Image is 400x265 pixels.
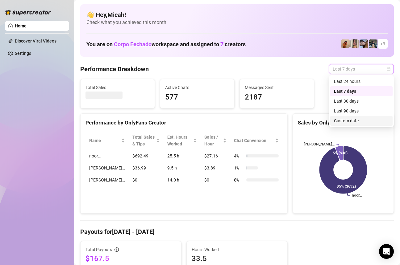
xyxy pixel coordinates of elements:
div: Last 30 days [334,98,389,104]
span: Check what you achieved this month [86,19,388,26]
span: calendar [387,67,390,71]
span: 577 [165,92,229,103]
div: Last 90 days [330,106,393,116]
td: $0 [201,174,230,186]
div: Last 7 days [330,86,393,96]
h4: Performance Breakdown [80,65,149,73]
img: Shaylie [341,39,350,48]
span: $167.5 [85,254,176,263]
span: + 3 [380,40,385,47]
div: Open Intercom Messenger [379,244,394,259]
div: Performance by OnlyFans Creator [85,119,282,127]
text: noor… [352,193,362,198]
th: Name [85,131,129,150]
div: Last 90 days [334,108,389,114]
div: Last 24 hours [334,78,389,85]
span: Corpo Fechado [114,41,152,47]
td: $0 [129,174,164,186]
td: 14.0 h [164,174,201,186]
div: Sales by OnlyFans Creator [298,119,389,127]
td: [PERSON_NAME]… [85,162,129,174]
span: info-circle [115,247,119,252]
span: Active Chats [165,84,229,91]
div: Est. Hours Worked [167,134,192,147]
td: noor… [85,150,129,162]
td: $3.89 [201,162,230,174]
img: logo-BBDzfeDw.svg [5,9,51,15]
td: 25.5 h [164,150,201,162]
a: Discover Viral Videos [15,39,56,43]
span: 4 % [234,153,244,159]
td: 9.5 h [164,162,201,174]
div: Last 24 hours [330,76,393,86]
img: noor [369,39,377,48]
span: Total Sales [85,84,150,91]
div: Custom date [330,116,393,126]
span: Hours Worked [192,246,282,253]
span: 7 [220,41,223,47]
span: Messages Sent [245,84,309,91]
th: Total Sales & Tips [129,131,164,150]
h1: You are on workspace and assigned to creators [86,41,246,48]
td: $27.16 [201,150,230,162]
span: Total Sales & Tips [132,134,155,147]
div: Last 7 days [334,88,389,95]
th: Sales / Hour [201,131,230,150]
h4: Payouts for [DATE] - [DATE] [80,227,394,236]
td: $692.49 [129,150,164,162]
a: Settings [15,51,31,56]
td: [PERSON_NAME]… [85,174,129,186]
span: Last 7 days [333,64,390,74]
img: Heidi [360,39,368,48]
span: 2187 [245,92,309,103]
span: Total Payouts [85,246,112,253]
span: 1 % [234,165,244,171]
h4: 👋 Hey, Micah ! [86,10,388,19]
span: 0 % [234,177,244,183]
th: Chat Conversion [230,131,282,150]
td: $36.99 [129,162,164,174]
a: Home [15,23,27,28]
div: Custom date [334,117,389,124]
span: Chat Conversion [234,137,274,144]
text: [PERSON_NAME]… [304,142,335,147]
span: Sales / Hour [204,134,222,147]
span: Name [89,137,120,144]
span: 33.5 [192,254,282,263]
div: Last 30 days [330,96,393,106]
img: Cassidy [350,39,359,48]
